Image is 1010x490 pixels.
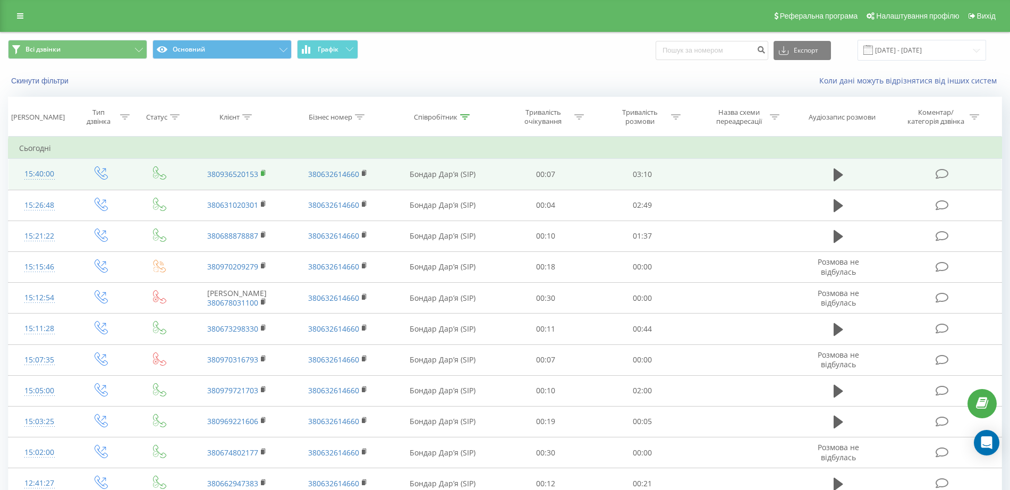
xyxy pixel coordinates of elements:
[388,159,497,190] td: Бондар Дарʼя (SIP)
[388,344,497,375] td: Бондар Дарʼя (SIP)
[19,381,60,401] div: 15:05:00
[308,324,359,334] a: 380632614660
[19,164,60,184] div: 15:40:00
[207,298,258,308] a: 380678031100
[308,478,359,488] a: 380632614660
[974,430,999,455] div: Open Intercom Messenger
[388,406,497,437] td: Бондар Дарʼя (SIP)
[19,442,60,463] div: 15:02:00
[818,257,859,276] span: Розмова не відбулась
[8,40,147,59] button: Всі дзвінки
[497,159,595,190] td: 00:07
[207,231,258,241] a: 380688878887
[388,314,497,344] td: Бондар Дарʼя (SIP)
[809,113,876,122] div: Аудіозапис розмови
[497,375,595,406] td: 00:10
[207,200,258,210] a: 380631020301
[219,113,240,122] div: Клієнт
[388,437,497,468] td: Бондар Дарʼя (SIP)
[594,159,691,190] td: 03:10
[780,12,858,20] span: Реферальна програма
[388,375,497,406] td: Бондар Дарʼя (SIP)
[152,40,292,59] button: Основний
[308,169,359,179] a: 380632614660
[497,314,595,344] td: 00:11
[594,344,691,375] td: 00:00
[710,108,767,126] div: Назва схеми переадресації
[19,318,60,339] div: 15:11:28
[594,251,691,282] td: 00:00
[26,45,61,54] span: Всі дзвінки
[594,283,691,314] td: 00:00
[309,113,352,122] div: Бізнес номер
[19,226,60,247] div: 15:21:22
[207,261,258,272] a: 380970209279
[414,113,457,122] div: Співробітник
[8,76,74,86] button: Скинути фільтри
[612,108,668,126] div: Тривалість розмови
[594,375,691,406] td: 02:00
[308,261,359,272] a: 380632614660
[186,283,287,314] td: [PERSON_NAME]
[297,40,358,59] button: Графік
[497,344,595,375] td: 00:07
[594,221,691,251] td: 01:37
[19,288,60,308] div: 15:12:54
[497,190,595,221] td: 00:04
[819,75,1002,86] a: Коли дані можуть відрізнятися вiд інших систем
[207,354,258,365] a: 380970316793
[388,221,497,251] td: Бондар Дарʼя (SIP)
[497,437,595,468] td: 00:30
[308,385,359,395] a: 380632614660
[497,283,595,314] td: 00:30
[308,293,359,303] a: 380632614660
[207,447,258,458] a: 380674802177
[497,406,595,437] td: 00:19
[207,416,258,426] a: 380969221606
[515,108,572,126] div: Тривалість очікування
[388,190,497,221] td: Бондар Дарʼя (SIP)
[207,169,258,179] a: 380936520153
[594,190,691,221] td: 02:49
[19,411,60,432] div: 15:03:25
[594,314,691,344] td: 00:44
[818,288,859,308] span: Розмова не відбулась
[594,406,691,437] td: 00:05
[388,283,497,314] td: Бондар Дарʼя (SIP)
[9,138,1002,159] td: Сьогодні
[656,41,768,60] input: Пошук за номером
[308,447,359,458] a: 380632614660
[11,113,65,122] div: [PERSON_NAME]
[497,251,595,282] td: 00:18
[19,195,60,216] div: 15:26:48
[19,350,60,370] div: 15:07:35
[818,350,859,369] span: Розмова не відбулась
[818,442,859,462] span: Розмова не відбулась
[388,251,497,282] td: Бондар Дарʼя (SIP)
[146,113,167,122] div: Статус
[308,231,359,241] a: 380632614660
[207,478,258,488] a: 380662947383
[318,46,338,53] span: Графік
[977,12,996,20] span: Вихід
[308,416,359,426] a: 380632614660
[905,108,967,126] div: Коментар/категорія дзвінка
[308,200,359,210] a: 380632614660
[19,257,60,277] div: 15:15:46
[308,354,359,365] a: 380632614660
[80,108,117,126] div: Тип дзвінка
[497,221,595,251] td: 00:10
[207,324,258,334] a: 380673298330
[207,385,258,395] a: 380979721703
[774,41,831,60] button: Експорт
[594,437,691,468] td: 00:00
[876,12,959,20] span: Налаштування профілю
